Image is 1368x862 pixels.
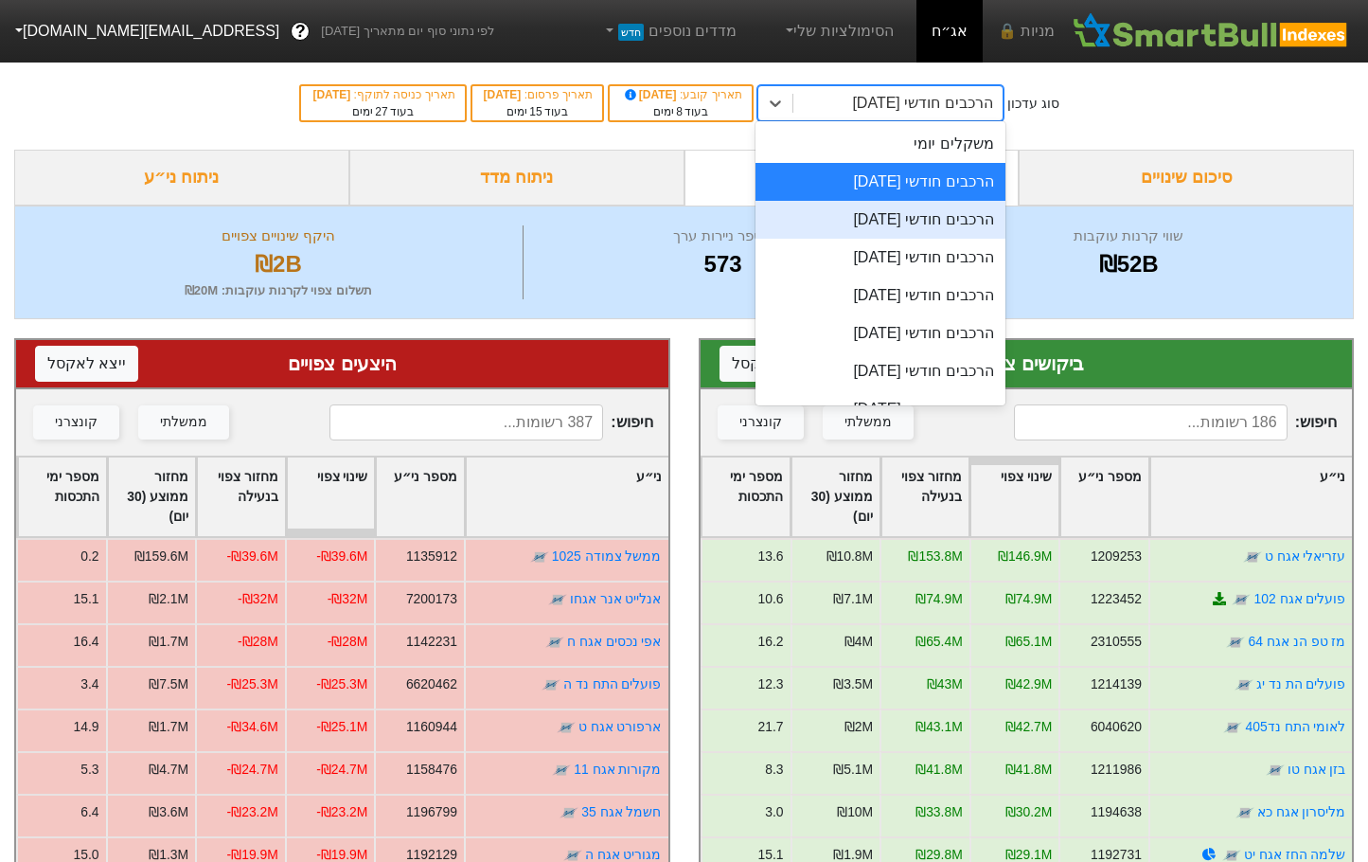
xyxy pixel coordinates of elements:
[295,19,306,45] span: ?
[757,674,783,694] div: 12.3
[149,589,188,609] div: ₪2.1M
[39,281,518,300] div: תשלום צפוי לקרנות עוקבות : ₪20M
[316,547,367,566] div: -₪39.6M
[757,717,783,737] div: 21.7
[557,718,576,737] img: tase link
[676,105,683,118] span: 8
[484,88,524,101] span: [DATE]
[1090,760,1141,780] div: 1211986
[349,150,684,206] div: ניתוח מדד
[570,591,662,606] a: אנלייט אנר אגחו
[529,105,542,118] span: 15
[35,350,649,378] div: היצעים צפויים
[755,390,1005,428] div: הרכבים חודשי [DATE]
[227,760,278,780] div: -₪24.7M
[545,633,564,652] img: tase link
[915,802,963,822] div: ₪33.8M
[1253,591,1345,606] a: פועלים אגח 102
[197,458,285,536] div: Toggle SortBy
[594,12,744,50] a: מדדים נוספיםחדש
[482,86,594,103] div: תאריך פרסום :
[833,589,873,609] div: ₪7.1M
[35,346,138,382] button: ייצא לאקסל
[1090,632,1141,652] div: 2310555
[833,760,873,780] div: ₪5.1M
[316,674,367,694] div: -₪25.3M
[881,458,969,536] div: Toggle SortBy
[287,458,375,536] div: Toggle SortBy
[406,802,457,822] div: 1196799
[619,103,741,120] div: בעוד ימים
[998,547,1052,566] div: ₪146.9M
[826,547,873,566] div: ₪10.8M
[134,547,188,566] div: ₪159.6M
[316,717,367,737] div: -₪25.1M
[915,589,963,609] div: ₪74.9M
[55,412,98,433] div: קונצרני
[755,201,1005,239] div: הרכבים חודשי [DATE]
[1234,675,1253,694] img: tase link
[1014,404,1337,440] span: חיפוש :
[765,802,783,822] div: 3.0
[39,225,518,247] div: היקף שינויים צפויים
[755,352,1005,390] div: הרכבים חודשי [DATE]
[757,589,783,609] div: 10.6
[915,760,963,780] div: ₪41.8M
[542,675,560,694] img: tase link
[755,314,1005,352] div: הרכבים חודשי [DATE]
[149,760,188,780] div: ₪4.7M
[406,717,457,737] div: 1160944
[1150,458,1352,536] div: Toggle SortBy
[149,802,188,822] div: ₪3.6M
[852,92,992,115] div: הרכבים חודשי [DATE]
[74,717,99,737] div: 14.9
[585,847,662,862] a: מגוריט אגח ה
[1256,804,1345,819] a: מליסרון אגח כא
[321,22,494,41] span: לפי נתוני סוף יום מתאריך [DATE]
[18,458,106,536] div: Toggle SortBy
[1070,12,1353,50] img: SmartBull
[406,589,457,609] div: 7200173
[757,632,783,652] div: 16.2
[765,760,783,780] div: 8.3
[563,676,662,691] a: פועלים התח נד ה
[791,458,879,536] div: Toggle SortBy
[238,589,278,609] div: -₪32M
[844,412,892,433] div: ממשלתי
[1090,674,1141,694] div: 1214139
[552,548,662,564] a: ממשל צמודה 1025
[915,717,963,737] div: ₪43.1M
[528,247,918,281] div: 573
[14,150,349,206] div: ניתוח ני״ע
[376,458,464,536] div: Toggle SortBy
[702,458,790,536] div: Toggle SortBy
[1090,589,1141,609] div: 1223452
[1004,717,1052,737] div: ₪42.7M
[1287,762,1345,777] a: בזן אגח טו
[1223,718,1242,737] img: tase link
[928,247,1329,281] div: ₪52B
[1264,548,1345,564] a: עזריאלי אגח ט
[1245,719,1345,734] a: לאומי התח נד405
[1004,589,1052,609] div: ₪74.9M
[33,405,119,440] button: קונצרני
[108,458,196,536] div: Toggle SortBy
[720,350,1334,378] div: ביקושים צפויים
[482,103,594,120] div: בעוד ימים
[406,674,457,694] div: 6620462
[720,346,823,382] button: ייצא לאקסל
[466,458,667,536] div: Toggle SortBy
[39,247,518,281] div: ₪2B
[567,634,662,649] a: אפי נכסים אגח ח
[1243,847,1345,862] a: שלמה החז אגח יט
[915,632,963,652] div: ₪65.4M
[1235,803,1253,822] img: tase link
[970,458,1058,536] div: Toggle SortBy
[406,760,457,780] div: 1158476
[1090,717,1141,737] div: 6040620
[149,717,188,737] div: ₪1.7M
[328,589,368,609] div: -₪32M
[755,125,1005,163] div: משקלים יומי
[160,412,207,433] div: ממשלתי
[1090,547,1141,566] div: 1209253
